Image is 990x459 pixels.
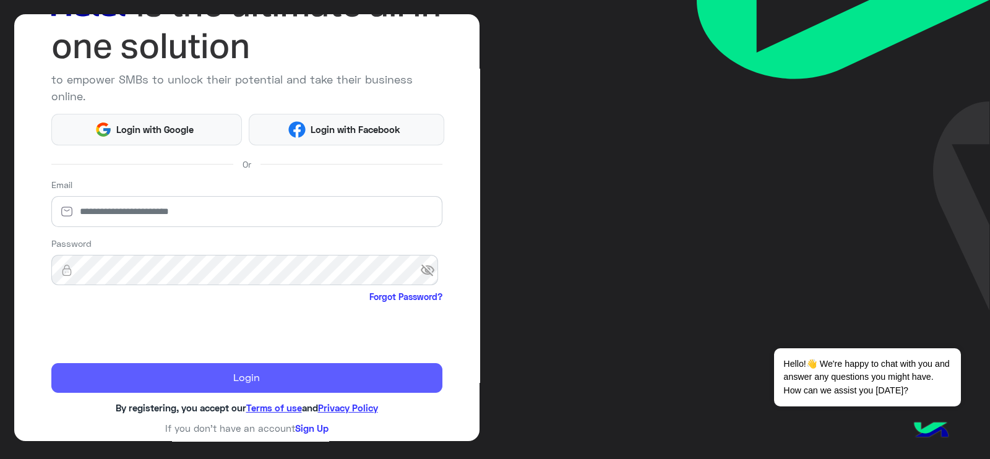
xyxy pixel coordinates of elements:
span: visibility_off [420,259,442,281]
h6: If you don’t have an account [51,423,442,434]
iframe: reCAPTCHA [51,306,239,354]
span: By registering, you accept our [116,402,246,413]
a: Privacy Policy [318,402,378,413]
a: Forgot Password? [369,290,442,303]
span: Or [243,158,251,171]
button: Login with Google [51,114,243,145]
button: Login [51,363,442,393]
img: Google [95,121,112,139]
label: Email [51,178,72,191]
span: Login with Facebook [306,122,405,137]
button: Login with Facebook [249,114,444,145]
img: email [51,205,82,218]
img: lock [51,264,82,277]
a: Terms of use [246,402,302,413]
span: Login with Google [112,122,199,137]
img: hulul-logo.png [910,410,953,453]
label: Password [51,237,92,250]
a: Sign Up [295,423,329,434]
img: Facebook [288,121,306,139]
span: and [302,402,318,413]
p: to empower SMBs to unlock their potential and take their business online. [51,71,442,105]
span: Hello!👋 We're happy to chat with you and answer any questions you might have. How can we assist y... [774,348,960,406]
